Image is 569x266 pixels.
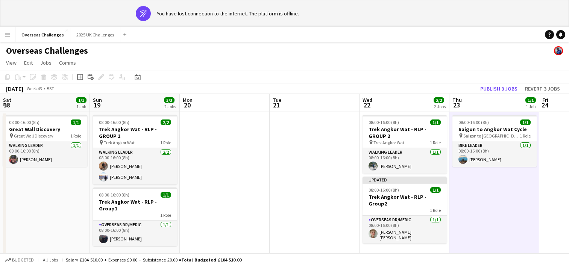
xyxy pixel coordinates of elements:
span: 2/2 [434,97,444,103]
span: 1/1 [525,97,536,103]
span: 21 [272,101,281,109]
span: Edit [24,59,33,66]
a: View [3,58,20,68]
span: Mon [183,97,193,103]
span: 08:00-16:00 (8h) [99,192,129,198]
span: 24 [541,101,548,109]
span: Great Wall Discovery [14,133,53,139]
h3: Trek Angkor Wat - RLP - Group2 [363,193,447,207]
span: 22 [361,101,372,109]
span: 19 [92,101,102,109]
app-card-role: Overseas Dr/Medic1/108:00-16:00 (8h)[PERSON_NAME] [93,221,177,246]
h3: Trek Angkor Wat - RLP - GROUP 1 [93,126,177,139]
button: Publish 3 jobs [477,84,520,94]
span: Thu [452,97,462,103]
span: 1/1 [161,192,171,198]
h1: Overseas Challenges [6,45,88,56]
app-card-role: Walking Leader1/108:00-16:00 (8h)[PERSON_NAME] [3,141,87,167]
h3: Great Wall Discovery [3,126,87,133]
app-card-role: Overseas Dr/Medic1/108:00-16:00 (8h)[PERSON_NAME] [PERSON_NAME] [363,216,447,243]
app-card-role: Walking Leader1/108:00-16:00 (8h)[PERSON_NAME] [363,148,447,174]
button: 2025 UK Challenges [70,27,120,42]
span: 18 [2,101,11,109]
span: Saigon to [GEOGRAPHIC_DATA] [463,133,520,139]
span: Trek Angkor Wat [104,140,135,145]
span: Trek Angkor Wat [373,140,404,145]
app-job-card: 08:00-16:00 (8h)1/1Trek Angkor Wat - RLP - Group11 RoleOverseas Dr/Medic1/108:00-16:00 (8h)[PERSO... [93,187,177,246]
button: Revert 3 jobs [522,84,563,94]
span: 1 Role [70,133,81,139]
div: 1 Job [526,104,536,109]
div: 1 Job [76,104,86,109]
div: 2 Jobs [164,104,176,109]
app-user-avatar: Andy Baker [554,46,563,55]
h3: Trek Angkor Wat - RLP - Group1 [93,198,177,212]
div: Salary £104 510.00 + Expenses £0.00 + Subsistence £0.00 = [66,257,241,263]
span: 1 Role [430,207,441,213]
a: Jobs [37,58,55,68]
span: Comms [59,59,76,66]
span: Total Budgeted £104 510.00 [181,257,241,263]
span: 08:00-16:00 (8h) [458,119,489,125]
span: 20 [182,101,193,109]
h3: Saigon to Angkor Wat Cycle [452,126,537,133]
span: Fri [542,97,548,103]
span: Sun [93,97,102,103]
span: Week 43 [25,86,44,91]
span: Tue [273,97,281,103]
span: 08:00-16:00 (8h) [9,119,39,125]
div: 2 Jobs [434,104,446,109]
span: Sat [3,97,11,103]
span: 1/1 [76,97,86,103]
button: Budgeted [4,256,35,264]
div: BST [47,86,54,91]
div: Updated [363,177,447,183]
span: 1/1 [71,119,81,125]
app-card-role: Walking Leader2/208:00-16:00 (8h)[PERSON_NAME][PERSON_NAME] [93,148,177,184]
span: 1 Role [430,140,441,145]
span: Wed [363,97,372,103]
button: Overseas Challenges [15,27,70,42]
app-job-card: 08:00-16:00 (8h)1/1Great Wall Discovery Great Wall Discovery1 RoleWalking Leader1/108:00-16:00 (8... [3,115,87,167]
span: All jobs [41,257,59,263]
app-card-role: Bike Leader1/108:00-16:00 (8h)[PERSON_NAME] [452,141,537,167]
span: 1/1 [520,119,531,125]
app-job-card: 08:00-16:00 (8h)1/1Trek Angkor Wat - RLP - GROUP 2 Trek Angkor Wat1 RoleWalking Leader1/108:00-16... [363,115,447,174]
span: Jobs [40,59,52,66]
span: 1 Role [160,140,171,145]
app-job-card: 08:00-16:00 (8h)2/2Trek Angkor Wat - RLP - GROUP 1 Trek Angkor Wat1 RoleWalking Leader2/208:00-16... [93,115,177,184]
span: View [6,59,17,66]
span: 2/2 [161,119,171,125]
span: 08:00-16:00 (8h) [369,187,399,193]
span: 08:00-16:00 (8h) [99,119,129,125]
span: 3/3 [164,97,174,103]
h3: Trek Angkor Wat - RLP - GROUP 2 [363,126,447,139]
span: 1 Role [520,133,531,139]
div: [DATE] [6,85,23,92]
span: 08:00-16:00 (8h) [369,119,399,125]
a: Comms [56,58,79,68]
a: Edit [21,58,36,68]
span: Budgeted [12,257,34,263]
span: 1/1 [430,119,441,125]
span: 23 [451,101,462,109]
span: 1/1 [430,187,441,193]
app-job-card: 08:00-16:00 (8h)1/1Saigon to Angkor Wat Cycle Saigon to [GEOGRAPHIC_DATA]1 RoleBike Leader1/108:0... [452,115,537,167]
app-job-card: Updated08:00-16:00 (8h)1/1Trek Angkor Wat - RLP - Group21 RoleOverseas Dr/Medic1/108:00-16:00 (8h... [363,177,447,243]
span: 1 Role [160,212,171,218]
div: You have lost connection to the internet. The platform is offline. [157,10,299,17]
